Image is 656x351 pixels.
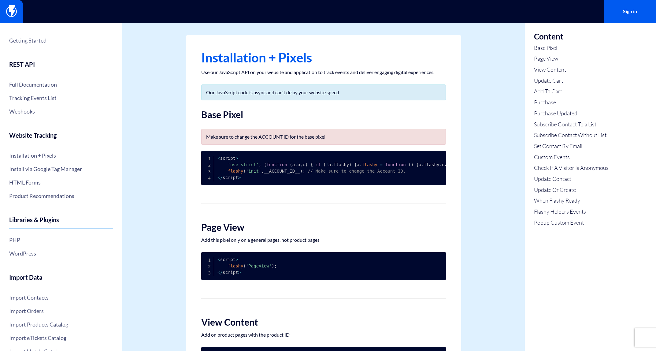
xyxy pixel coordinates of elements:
p: Add on product pages with the product ID [201,332,446,338]
span: flashy [228,263,243,268]
span: . [439,162,442,167]
span: { [354,162,357,167]
span: < [217,156,220,161]
a: Flashy Helpers Events [534,208,609,216]
a: HTML Forms [9,177,113,188]
a: Getting Started [9,35,113,46]
span: ) [300,169,302,174]
span: , [300,162,302,167]
a: Update Contact [534,175,609,183]
a: View Content [534,66,609,74]
span: ( [408,162,411,167]
span: > [238,270,241,275]
a: Subscribe Contact To a List [534,121,609,129]
span: ( [290,162,292,167]
h1: Installation + Pixels [201,50,446,65]
span: { [310,162,313,167]
span: a b c [292,162,305,167]
a: Update Or Create [534,186,609,194]
a: Installation + Pixels [9,150,113,161]
span: // Make sure to change the Account ID. [308,169,406,174]
a: Update Cart [534,77,609,85]
h4: Website Tracking [9,132,113,144]
h2: View Content [201,317,446,327]
span: ) [349,162,351,167]
span: > [235,257,238,262]
span: ; [302,169,305,174]
a: Set Contact By Email [534,142,609,150]
span: function [385,162,406,167]
span: ; [274,263,277,268]
a: Popup Custom Event [534,219,609,227]
span: > [238,175,241,180]
span: ! [326,162,328,167]
a: Check If A Visitor Is Anonymous [534,164,609,172]
span: . [331,162,333,167]
a: WordPress [9,248,113,259]
span: 'init' [246,169,261,174]
a: Custom Events [534,153,609,161]
span: flashy [362,162,377,167]
span: < [217,270,220,275]
span: < [217,257,220,262]
h3: Content [534,32,609,41]
h4: REST API [9,61,113,73]
span: ( [243,263,246,268]
a: Import Orders [9,306,113,316]
a: Add To Cart [534,88,609,95]
a: Import eTickets Catalog [9,333,113,343]
span: / [220,175,223,180]
span: , [295,162,297,167]
a: Purchase Updated [534,110,609,118]
span: ) [272,263,274,268]
span: > [235,156,238,161]
a: Base Pixel [534,44,609,52]
a: Product Recommendations [9,191,113,201]
p: Use our JavaScript API on your website and application to track events and deliver engaging digit... [201,69,446,75]
a: Page View [534,55,609,63]
h2: Base Pixel [201,110,446,120]
h2: Page View [201,222,446,232]
a: Import Contacts [9,292,113,303]
span: ) [411,162,413,167]
a: PHP [9,235,113,245]
span: { [416,162,419,167]
span: flashy [228,169,243,174]
span: < [217,175,220,180]
input: Search... [191,5,466,19]
span: , [261,169,264,174]
span: / [220,270,223,275]
span: ; [259,162,261,167]
a: Tracking Events List [9,93,113,103]
a: Subscribe Contact Without List [534,131,609,139]
a: Purchase [534,99,609,106]
span: . [359,162,362,167]
a: Webhooks [9,106,113,117]
code: script script [217,257,277,275]
h4: Libraries & Plugins [9,216,113,229]
a: Import Products Catalog [9,319,113,330]
a: Full Documentation [9,79,113,90]
p: Our JavaScript code is async and can't delay your website speed [206,89,441,95]
span: function [266,162,287,167]
span: ( [243,169,246,174]
a: When Flashy Ready [534,197,609,205]
a: Install via Google Tag Manager [9,164,113,174]
h4: Import Data [9,274,113,286]
span: if [316,162,321,167]
span: 'use strict' [228,162,259,167]
span: 'PageView' [246,263,272,268]
p: Make sure to change the ACCOUNT ID for the base pixel [206,134,441,140]
span: ( [323,162,326,167]
span: ( [264,162,266,167]
p: Add this pixel only on a general pages, not product pages [201,237,446,243]
span: = [380,162,382,167]
span: ) [305,162,308,167]
span: . [421,162,424,167]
